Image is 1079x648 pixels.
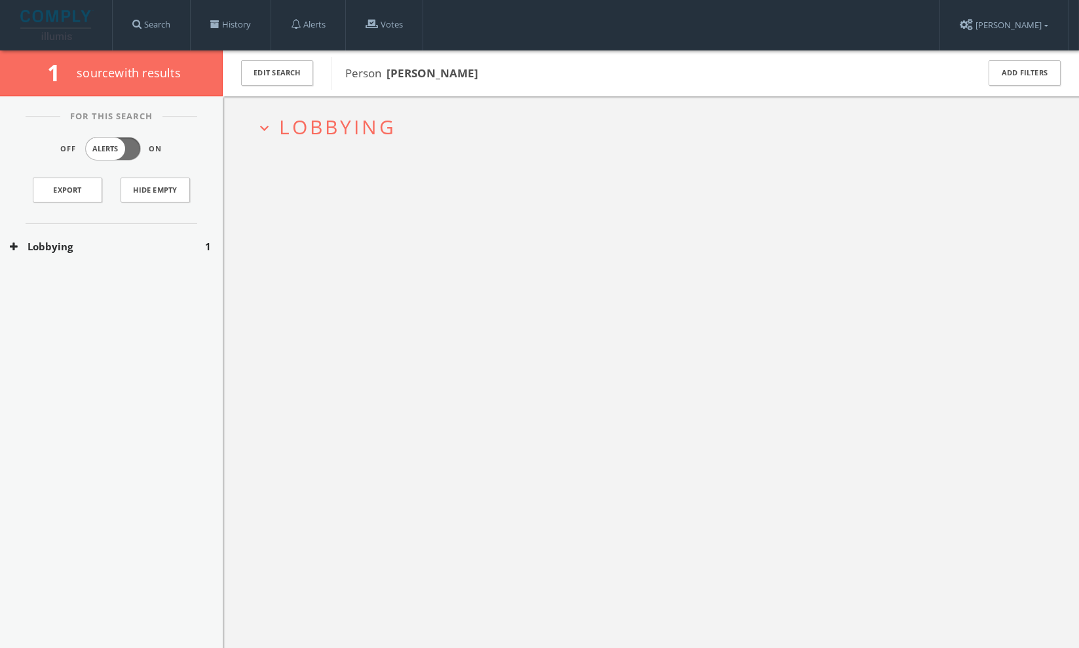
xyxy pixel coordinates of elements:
span: 1 [47,57,71,88]
button: Add Filters [989,60,1061,86]
span: For This Search [60,110,162,123]
button: Lobbying [10,239,205,254]
span: Person [345,66,478,81]
i: expand_more [256,119,273,137]
button: Edit Search [241,60,313,86]
span: 1 [205,239,211,254]
span: Off [61,143,77,155]
a: Export [33,178,102,202]
button: expand_moreLobbying [256,116,1056,138]
b: [PERSON_NAME] [387,66,478,81]
span: Lobbying [279,113,396,140]
span: On [149,143,162,155]
img: illumis [20,10,94,40]
button: Hide Empty [121,178,190,202]
span: source with results [77,65,181,81]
